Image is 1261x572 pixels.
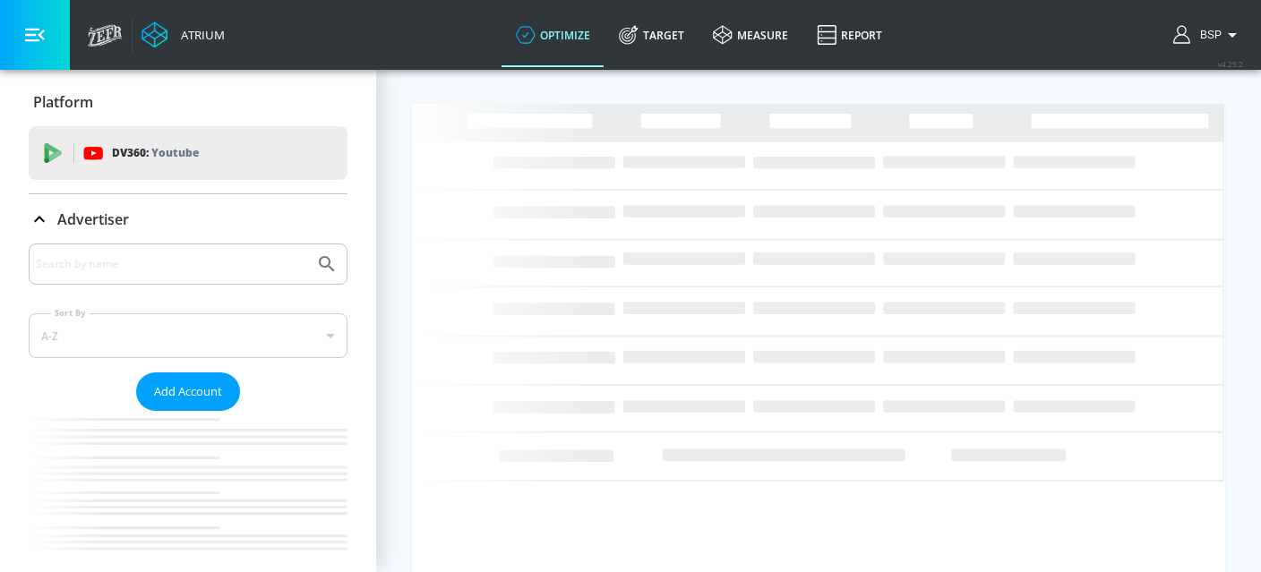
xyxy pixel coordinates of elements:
[51,307,90,319] label: Sort By
[154,381,222,402] span: Add Account
[29,313,347,358] div: A-Z
[502,3,605,67] a: optimize
[33,92,93,112] p: Platform
[29,77,347,127] div: Platform
[802,3,896,67] a: Report
[174,27,225,43] div: Atrium
[57,209,129,229] p: Advertiser
[29,126,347,180] div: DV360: Youtube
[151,143,199,162] p: Youtube
[29,194,347,244] div: Advertiser
[605,3,699,67] a: Target
[699,3,802,67] a: measure
[1218,59,1243,69] span: v 4.25.2
[36,252,307,276] input: Search by name
[112,143,199,163] p: DV360:
[1173,24,1243,46] button: BSP
[142,21,225,48] a: Atrium
[136,372,240,411] button: Add Account
[1193,29,1222,41] span: login as: bsp_linking@zefr.com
